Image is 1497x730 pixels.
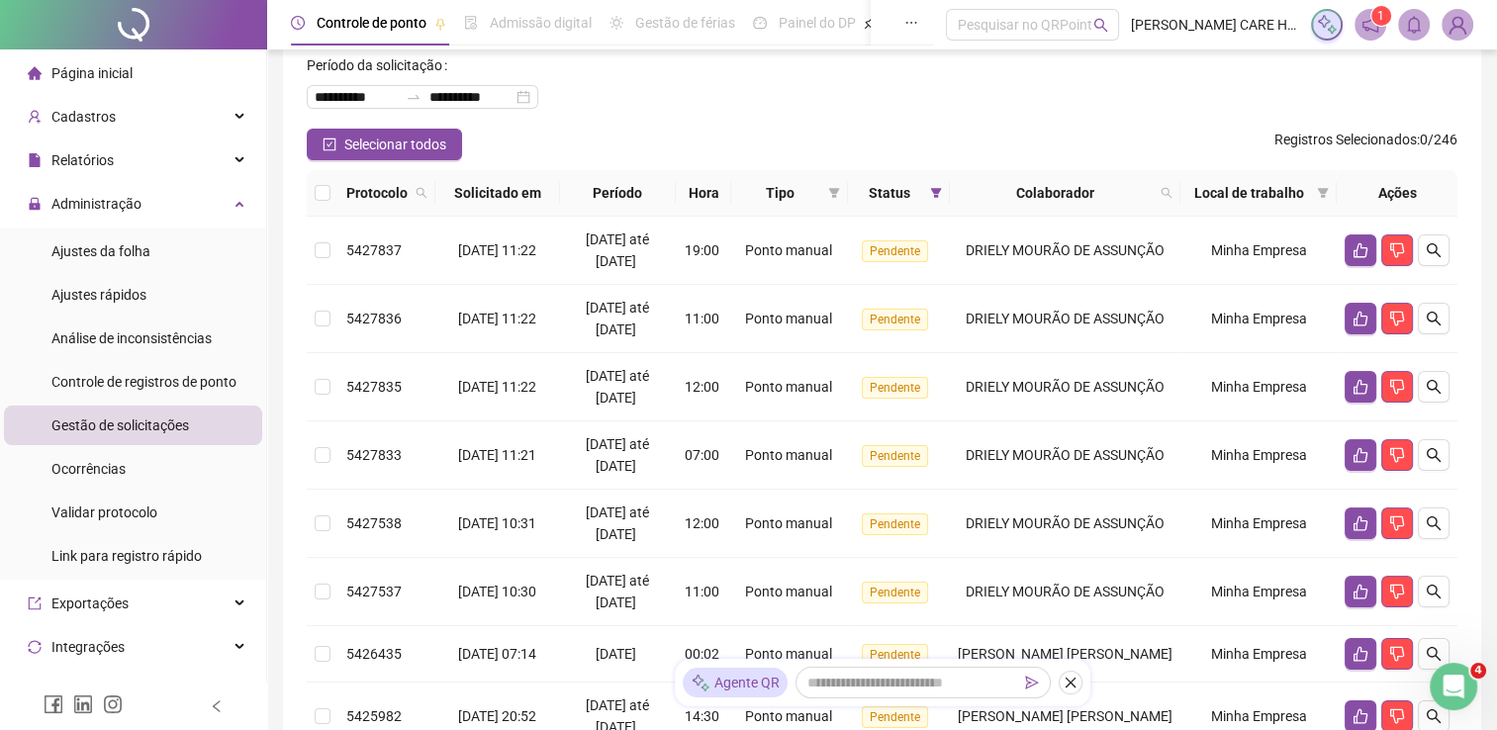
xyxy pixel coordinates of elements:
[458,515,536,531] span: [DATE] 10:31
[1274,132,1417,147] span: Registros Selecionados
[291,16,305,30] span: clock-circle
[28,596,42,610] span: export
[753,16,767,30] span: dashboard
[1426,708,1442,724] span: search
[458,708,536,724] span: [DATE] 20:52
[346,182,408,204] span: Protocolo
[966,379,1165,395] span: DRIELY MOURÃO DE ASSUNÇÃO
[609,16,623,30] span: sun
[560,170,677,217] th: Período
[862,445,928,467] span: Pendente
[862,706,928,728] span: Pendente
[458,447,536,463] span: [DATE] 11:21
[51,417,189,433] span: Gestão de solicitações
[745,379,832,395] span: Ponto manual
[1361,16,1379,34] span: notification
[1180,285,1337,353] td: Minha Empresa
[745,584,832,599] span: Ponto manual
[862,377,928,399] span: Pendente
[1353,242,1368,258] span: like
[1426,242,1442,258] span: search
[685,311,719,326] span: 11:00
[51,330,212,346] span: Análise de inconsistências
[685,242,719,258] span: 19:00
[412,178,431,208] span: search
[1316,14,1338,36] img: sparkle-icon.fc2bf0ac1784a2077858766a79e2daf3.svg
[346,379,402,395] span: 5427835
[1353,584,1368,599] span: like
[28,153,42,167] span: file
[856,182,922,204] span: Status
[1353,447,1368,463] span: like
[28,640,42,654] span: sync
[73,694,93,714] span: linkedin
[824,178,844,208] span: filter
[346,584,402,599] span: 5427537
[745,708,832,724] span: Ponto manual
[862,513,928,535] span: Pendente
[1353,311,1368,326] span: like
[51,243,150,259] span: Ajustes da folha
[28,197,42,211] span: lock
[1470,663,1486,679] span: 4
[51,65,133,81] span: Página inicial
[1426,379,1442,395] span: search
[966,515,1165,531] span: DRIELY MOURÃO DE ASSUNÇÃO
[745,242,832,258] span: Ponto manual
[745,515,832,531] span: Ponto manual
[1353,515,1368,531] span: like
[596,646,636,662] span: [DATE]
[458,646,536,662] span: [DATE] 07:14
[586,231,649,269] span: [DATE] até [DATE]
[1389,584,1405,599] span: dislike
[1389,311,1405,326] span: dislike
[1317,187,1329,199] span: filter
[490,15,592,31] span: Admissão digital
[434,18,446,30] span: pushpin
[346,311,402,326] span: 5427836
[904,16,918,30] span: ellipsis
[685,708,719,724] span: 14:30
[51,504,157,520] span: Validar protocolo
[464,16,478,30] span: file-done
[685,447,719,463] span: 07:00
[435,170,560,217] th: Solicitado em
[862,582,928,603] span: Pendente
[1180,626,1337,683] td: Minha Empresa
[966,447,1165,463] span: DRIELY MOURÃO DE ASSUNÇÃO
[1274,129,1457,160] span: : 0 / 246
[779,15,856,31] span: Painel do DP
[406,89,421,105] span: swap-right
[745,646,832,662] span: Ponto manual
[966,584,1165,599] span: DRIELY MOURÃO DE ASSUNÇÃO
[51,152,114,168] span: Relatórios
[739,182,820,204] span: Tipo
[458,242,536,258] span: [DATE] 11:22
[1389,646,1405,662] span: dislike
[1389,379,1405,395] span: dislike
[745,447,832,463] span: Ponto manual
[210,699,224,713] span: left
[344,134,446,155] span: Selecionar todos
[862,309,928,330] span: Pendente
[586,368,649,406] span: [DATE] até [DATE]
[635,15,735,31] span: Gestão de férias
[685,379,719,395] span: 12:00
[1430,663,1477,710] iframe: Intercom live chat
[458,379,536,395] span: [DATE] 11:22
[346,447,402,463] span: 5427833
[1405,16,1423,34] span: bell
[317,15,426,31] span: Controle de ponto
[685,515,719,531] span: 12:00
[1161,187,1172,199] span: search
[51,639,125,655] span: Integrações
[307,129,462,160] button: Selecionar todos
[966,311,1165,326] span: DRIELY MOURÃO DE ASSUNÇÃO
[51,196,141,212] span: Administração
[1353,379,1368,395] span: like
[1389,447,1405,463] span: dislike
[416,187,427,199] span: search
[51,374,236,390] span: Controle de registros de ponto
[51,287,146,303] span: Ajustes rápidos
[685,646,719,662] span: 00:02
